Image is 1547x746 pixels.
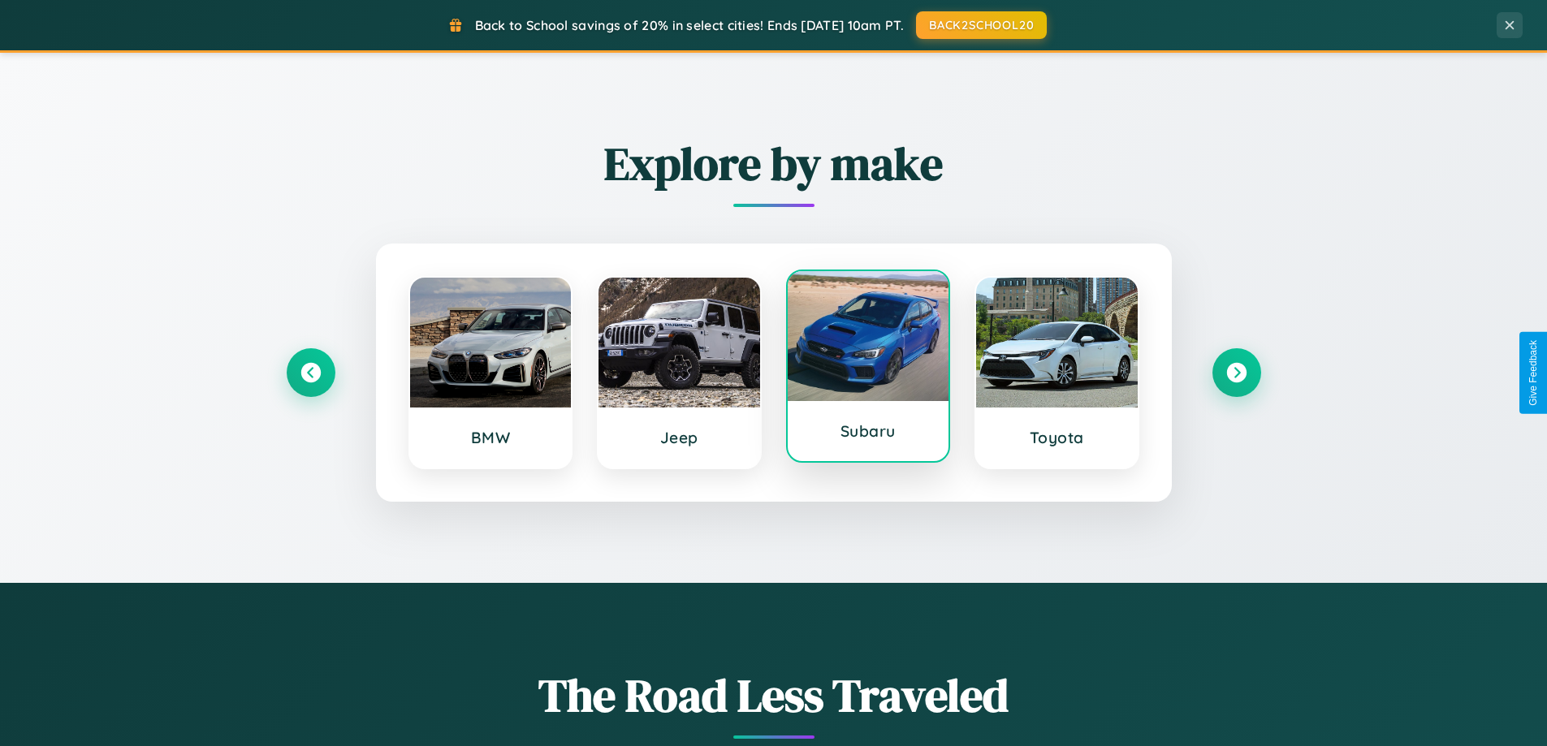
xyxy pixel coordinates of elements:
[475,17,904,33] span: Back to School savings of 20% in select cities! Ends [DATE] 10am PT.
[916,11,1047,39] button: BACK2SCHOOL20
[1528,340,1539,406] div: Give Feedback
[804,421,933,441] h3: Subaru
[615,428,744,447] h3: Jeep
[287,132,1261,195] h2: Explore by make
[992,428,1121,447] h3: Toyota
[426,428,555,447] h3: BMW
[287,664,1261,727] h1: The Road Less Traveled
